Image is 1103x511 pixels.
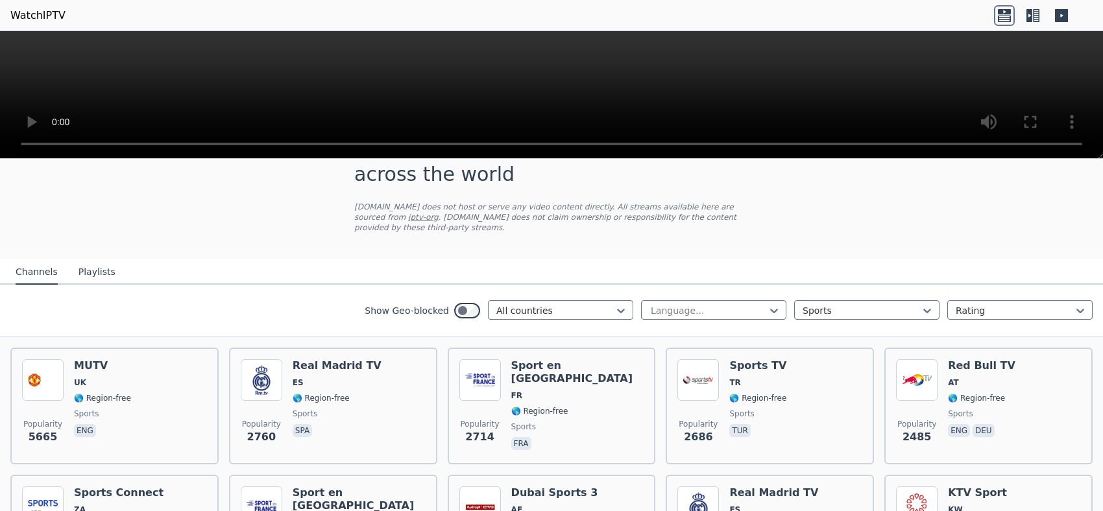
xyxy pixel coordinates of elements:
h6: Red Bull TV [948,359,1015,372]
span: sports [293,409,317,419]
span: Popularity [897,419,936,429]
img: MUTV [22,359,64,401]
button: Playlists [79,260,115,285]
span: 🌎 Region-free [729,393,786,403]
span: 🌎 Region-free [293,393,350,403]
label: Show Geo-blocked [365,304,449,317]
span: ES [293,377,304,388]
a: WatchIPTV [10,8,66,23]
span: 🌎 Region-free [511,406,568,416]
button: Channels [16,260,58,285]
p: eng [74,424,96,437]
span: sports [948,409,973,419]
span: sports [511,422,536,432]
p: tur [729,424,750,437]
img: Sport en France [459,359,501,401]
span: Popularity [679,419,718,429]
a: iptv-org [408,213,439,222]
span: Popularity [461,419,500,429]
h6: Sports Connect [74,486,164,499]
h6: Sport en [GEOGRAPHIC_DATA] [511,359,644,385]
p: [DOMAIN_NAME] does not host or serve any video content directly. All streams available here are s... [354,202,749,233]
p: spa [293,424,312,437]
h6: KTV Sport [948,486,1007,499]
span: 2485 [903,429,932,445]
span: 2714 [465,429,494,445]
p: fra [511,437,531,450]
h6: Real Madrid TV [293,359,382,372]
span: sports [74,409,99,419]
p: eng [948,424,970,437]
span: 5665 [29,429,58,445]
h6: Sports TV [729,359,786,372]
span: 🌎 Region-free [74,393,131,403]
p: deu [973,424,995,437]
img: Sports TV [677,359,719,401]
img: Red Bull TV [896,359,938,401]
h6: MUTV [74,359,131,372]
span: 🌎 Region-free [948,393,1005,403]
span: UK [74,377,86,388]
h6: Real Madrid TV [729,486,818,499]
span: FR [511,390,522,401]
h1: - Free IPTV streams from across the world [354,139,749,186]
h6: Dubai Sports 3 [511,486,598,499]
span: AT [948,377,959,388]
span: 2760 [247,429,276,445]
span: Popularity [242,419,281,429]
span: 2686 [684,429,713,445]
span: sports [729,409,754,419]
span: Popularity [23,419,62,429]
img: Real Madrid TV [241,359,282,401]
span: TR [729,377,740,388]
